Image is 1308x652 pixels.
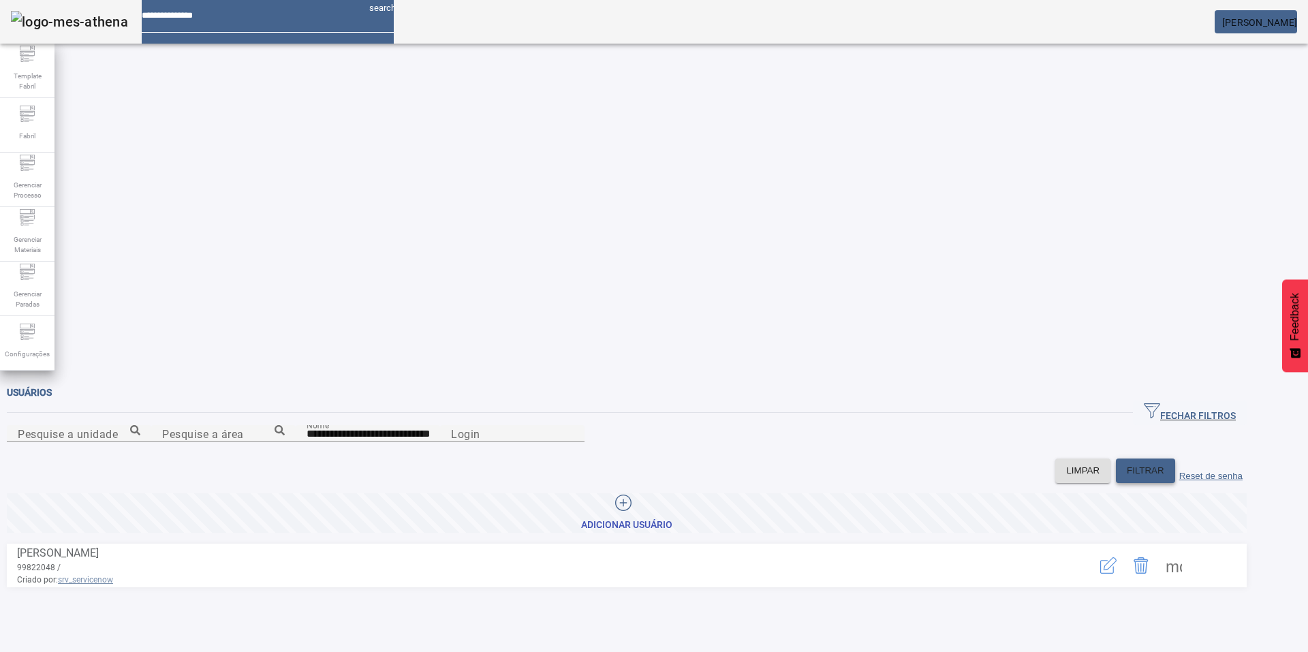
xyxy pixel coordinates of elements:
span: Usuários [7,387,52,398]
button: LIMPAR [1055,459,1110,483]
span: srv_servicenow [58,575,113,585]
span: Configurações [1,345,54,363]
span: Gerenciar Materiais [7,230,48,259]
label: Reset de senha [1179,471,1243,481]
button: Adicionar Usuário [7,493,1247,533]
span: Template Fabril [7,67,48,95]
span: [PERSON_NAME] [1222,17,1297,28]
mat-label: Pesquise a unidade [18,427,118,440]
span: FILTRAR [1127,464,1164,478]
span: 99822048 / [17,563,61,572]
mat-label: Pesquise a área [162,427,244,440]
button: Mais [1157,549,1190,582]
span: Fabril [15,127,40,145]
img: logo-mes-athena [11,11,128,33]
button: FILTRAR [1116,459,1175,483]
span: LIMPAR [1066,464,1100,478]
span: Gerenciar Paradas [7,285,48,313]
span: Criado por: [17,574,1039,586]
span: FECHAR FILTROS [1144,403,1236,423]
div: Adicionar Usuário [581,518,672,532]
span: Feedback [1289,293,1301,341]
button: Delete [1125,549,1157,582]
button: FECHAR FILTROS [1133,401,1247,425]
mat-label: Nome [307,420,329,429]
span: [PERSON_NAME] [17,546,99,559]
button: Reset de senha [1175,459,1247,483]
input: Number [18,426,140,442]
span: Gerenciar Processo [7,176,48,204]
input: Number [162,426,285,442]
button: Feedback - Mostrar pesquisa [1282,279,1308,372]
mat-label: Login [451,427,480,440]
